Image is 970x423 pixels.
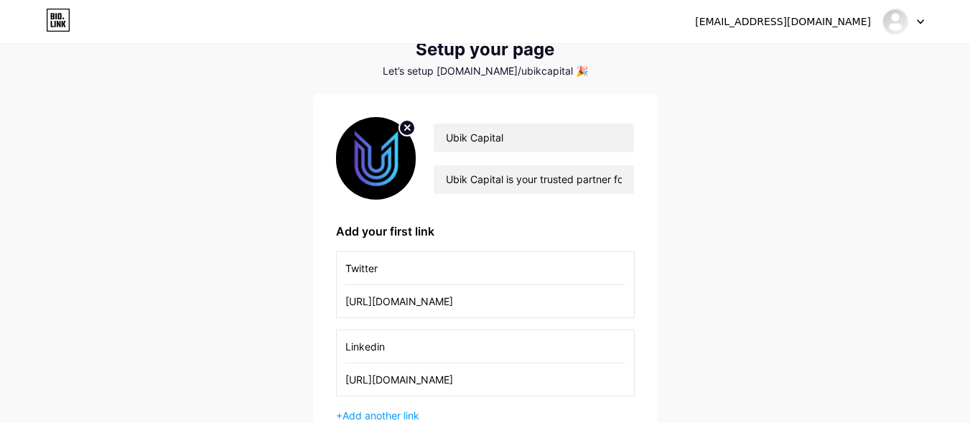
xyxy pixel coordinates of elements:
[313,39,658,60] div: Setup your page
[434,165,633,194] input: bio
[313,65,658,77] div: Let’s setup [DOMAIN_NAME]/ubikcapital 🎉
[336,117,416,200] img: profile pic
[345,285,625,317] input: URL (https://instagram.com/yourname)
[345,252,625,284] input: Link name (My Instagram)
[342,409,419,422] span: Add another link
[434,124,633,152] input: Your name
[345,330,625,363] input: Link name (My Instagram)
[345,363,625,396] input: URL (https://instagram.com/yourname)
[882,8,909,35] img: ubikcapital
[695,14,871,29] div: [EMAIL_ADDRESS][DOMAIN_NAME]
[336,408,635,423] div: +
[336,223,635,240] div: Add your first link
